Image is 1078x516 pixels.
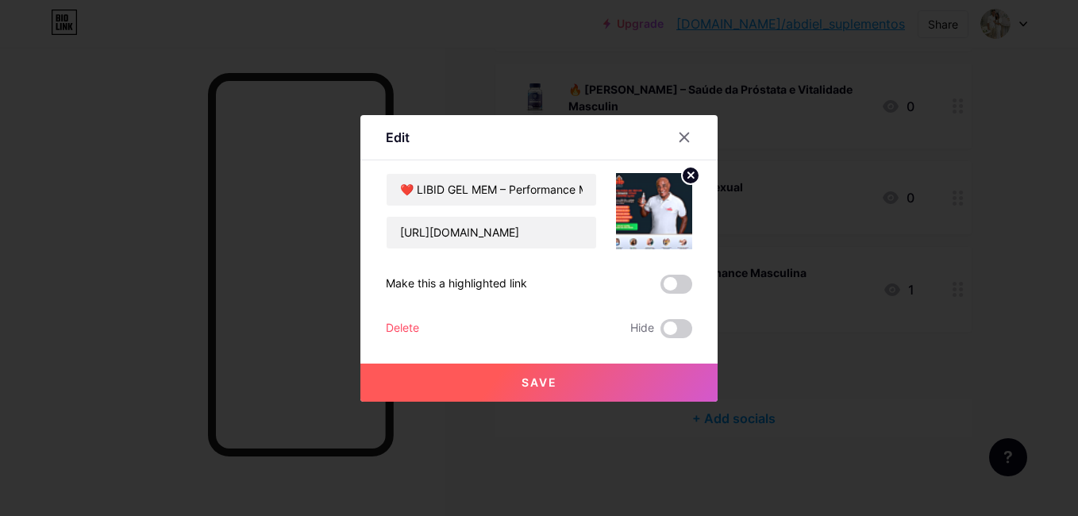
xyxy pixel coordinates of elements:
[360,364,718,402] button: Save
[522,375,557,389] span: Save
[630,319,654,338] span: Hide
[387,217,596,248] input: URL
[387,174,596,206] input: Title
[386,128,410,147] div: Edit
[616,173,692,249] img: link_thumbnail
[386,319,419,338] div: Delete
[386,275,527,294] div: Make this a highlighted link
